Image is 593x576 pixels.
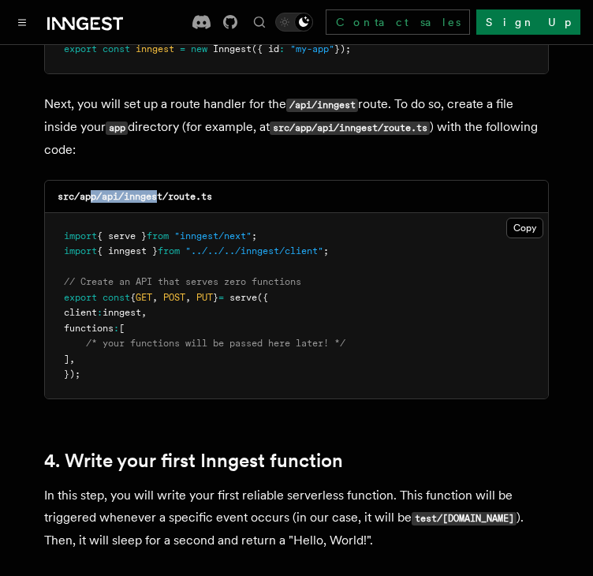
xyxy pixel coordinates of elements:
[279,43,285,54] span: :
[64,323,114,334] span: functions
[213,292,218,303] span: }
[86,338,345,349] span: /* your functions will be passed here later! */
[97,245,158,256] span: { inngest }
[103,43,130,54] span: const
[476,9,580,35] a: Sign Up
[213,43,252,54] span: Inngest
[64,292,97,303] span: export
[290,43,334,54] span: "my-app"
[257,292,268,303] span: ({
[106,122,128,135] code: app
[191,43,207,54] span: new
[326,9,470,35] a: Contact sales
[64,43,97,54] span: export
[334,43,351,54] span: });
[130,292,136,303] span: {
[97,230,147,241] span: { serve }
[270,122,430,135] code: src/app/api/inngest/route.ts
[64,245,97,256] span: import
[64,276,301,287] span: // Create an API that serves zero functions
[152,292,158,303] span: ,
[136,292,152,303] span: GET
[103,292,130,303] span: const
[250,13,269,32] button: Find something...
[286,99,358,112] code: /api/inngest
[44,484,549,552] p: In this step, you will write your first reliable serverless function. This function will be trigg...
[44,93,549,161] p: Next, you will set up a route handler for the route. To do so, create a file inside your director...
[103,307,141,318] span: inngest
[69,353,75,365] span: ,
[64,230,97,241] span: import
[97,307,103,318] span: :
[64,353,69,365] span: ]
[64,368,80,380] span: });
[136,43,174,54] span: inngest
[64,307,97,318] span: client
[114,323,119,334] span: :
[185,245,323,256] span: "../../../inngest/client"
[196,292,213,303] span: PUT
[180,43,185,54] span: =
[412,512,517,526] code: test/[DOMAIN_NAME]
[141,307,147,318] span: ,
[252,43,279,54] span: ({ id
[44,450,343,472] a: 4. Write your first Inngest function
[218,292,224,303] span: =
[275,13,313,32] button: Toggle dark mode
[323,245,329,256] span: ;
[147,230,169,241] span: from
[229,292,257,303] span: serve
[185,292,191,303] span: ,
[163,292,185,303] span: POST
[13,13,32,32] button: Toggle navigation
[58,191,212,202] code: src/app/api/inngest/route.ts
[252,230,257,241] span: ;
[119,323,125,334] span: [
[506,218,543,238] button: Copy
[158,245,180,256] span: from
[174,230,252,241] span: "inngest/next"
